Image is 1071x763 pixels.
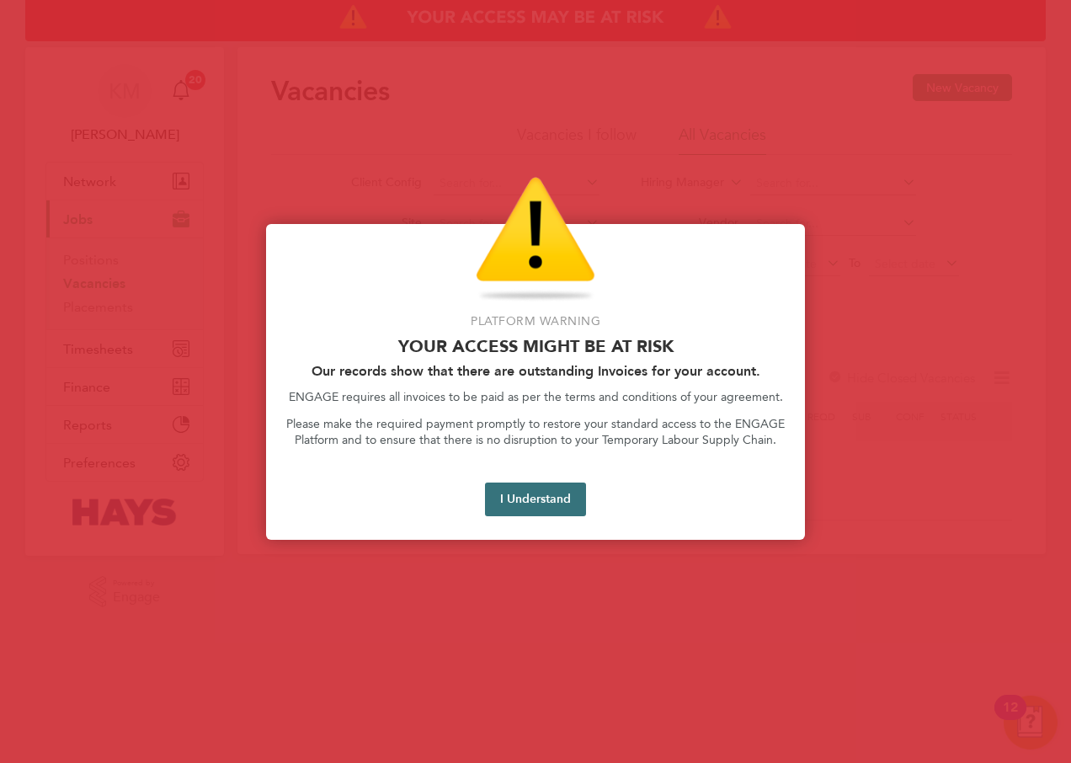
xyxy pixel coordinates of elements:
[485,483,586,516] button: I Understand
[266,224,805,540] div: Access At Risk
[286,389,785,406] p: ENGAGE requires all invoices to be paid as per the terms and conditions of your agreement.
[286,336,785,356] p: Your access might be at risk
[286,416,785,449] p: Please make the required payment promptly to restore your standard access to the ENGAGE Platform ...
[286,363,785,379] h2: Our records show that there are outstanding Invoices for your account.
[476,177,595,303] img: Warning Icon
[286,313,785,330] p: Platform Warning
